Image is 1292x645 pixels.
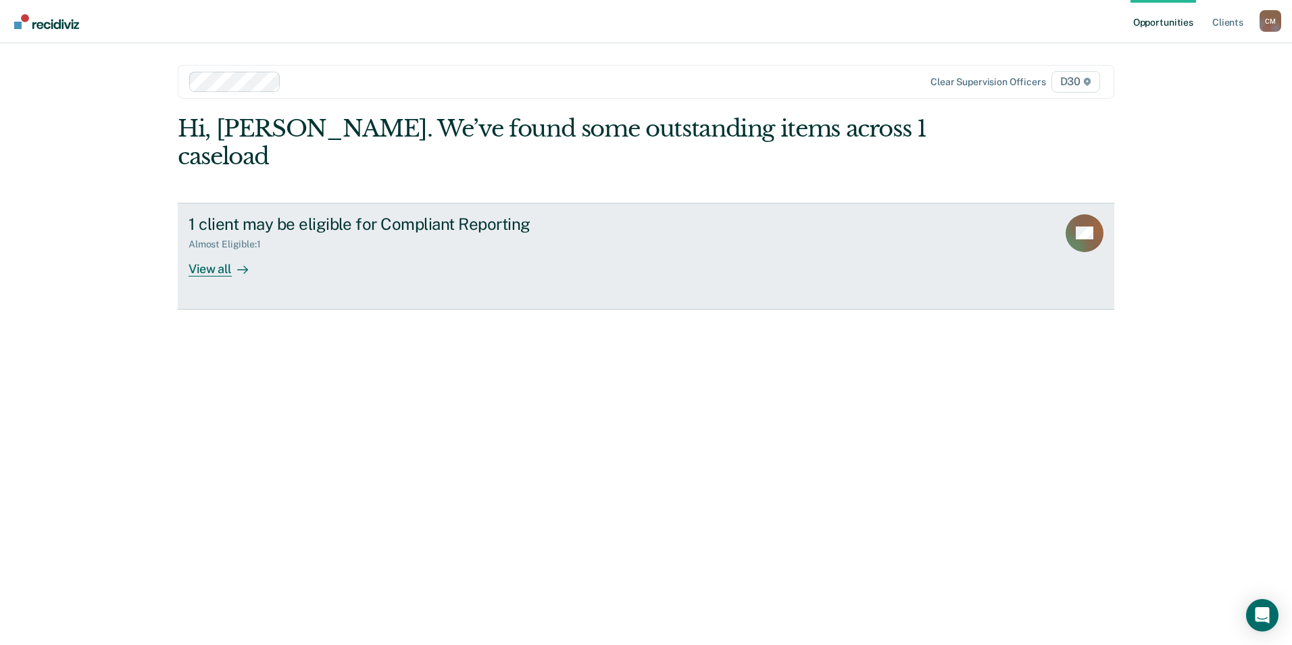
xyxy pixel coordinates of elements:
div: 1 client may be eligible for Compliant Reporting [189,214,663,234]
div: Almost Eligible : 1 [189,239,272,250]
div: Clear supervision officers [930,76,1045,88]
button: Profile dropdown button [1260,10,1281,32]
a: 1 client may be eligible for Compliant ReportingAlmost Eligible:1View all [178,203,1114,310]
img: Recidiviz [14,14,79,29]
div: View all [189,250,264,277]
span: D30 [1051,71,1100,93]
div: Hi, [PERSON_NAME]. We’ve found some outstanding items across 1 caseload [178,115,927,170]
div: C M [1260,10,1281,32]
div: Open Intercom Messenger [1246,599,1278,631]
